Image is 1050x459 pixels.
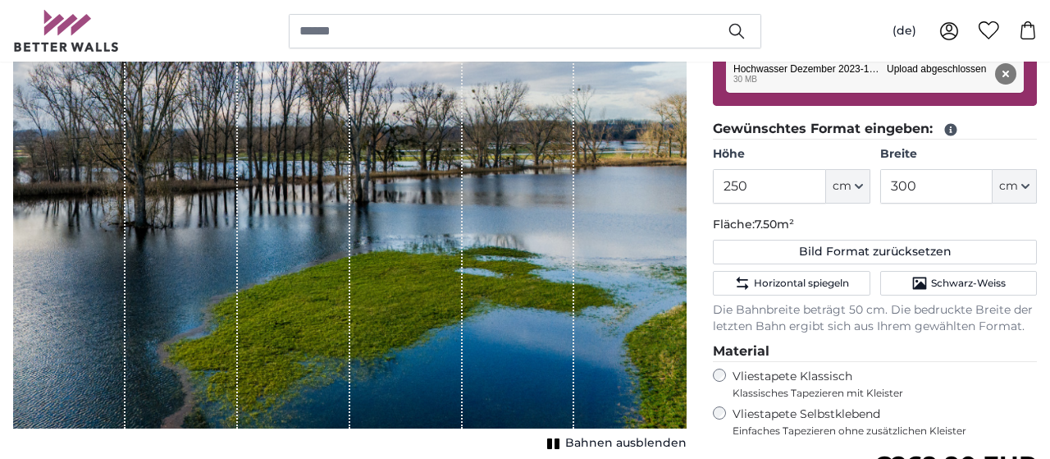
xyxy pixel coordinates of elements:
span: Schwarz-Weiss [931,277,1006,290]
button: (de) [879,16,929,46]
button: Schwarz-Weiss [880,271,1037,296]
button: Bahnen ausblenden [542,432,687,455]
span: Horizontal spiegeln [754,277,849,290]
button: Horizontal spiegeln [713,271,870,296]
label: Breite [880,146,1037,163]
legend: Gewünschtes Format eingeben: [713,119,1037,140]
img: Betterwalls [13,10,120,52]
button: Bild Format zurücksetzen [713,240,1037,264]
span: 7.50m² [755,217,794,232]
span: Einfaches Tapezieren ohne zusätzlichen Kleister [733,425,1037,438]
legend: Material [713,342,1037,362]
span: cm [833,178,851,195]
label: Vliestapete Klassisch [733,369,1023,400]
button: cm [826,169,870,204]
span: Bahnen ausblenden [565,435,687,452]
p: Die Bahnbreite beträgt 50 cm. Die bedruckte Breite der letzten Bahn ergibt sich aus Ihrem gewählt... [713,302,1037,335]
span: cm [999,178,1018,195]
button: cm [993,169,1037,204]
label: Höhe [713,146,870,163]
p: Fläche: [713,217,1037,233]
label: Vliestapete Selbstklebend [733,406,1037,438]
span: Klassisches Tapezieren mit Kleister [733,387,1023,400]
